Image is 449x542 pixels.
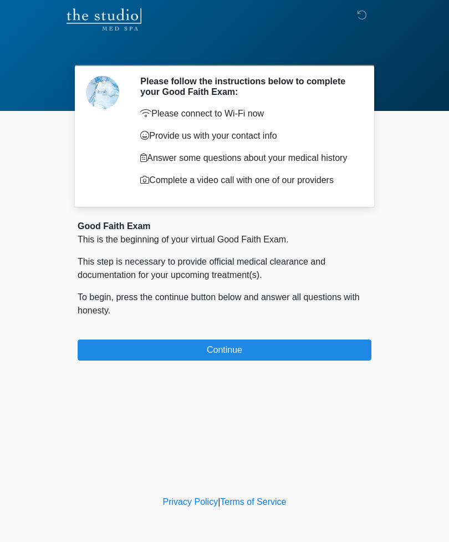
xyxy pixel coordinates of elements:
[78,233,371,246] p: This is the beginning of your virtual Good Faith Exam.
[163,497,218,506] a: Privacy Policy
[69,40,380,60] h1: ‎ ‎
[78,220,371,233] div: Good Faith Exam
[140,107,355,120] p: Please connect to Wi-Fi now
[86,76,119,109] img: Agent Avatar
[140,174,355,187] p: Complete a video call with one of our providers
[140,129,355,143] p: Provide us with your contact info
[220,497,286,506] a: Terms of Service
[78,291,371,317] p: To begin, press the continue button below and answer all questions with honesty.
[140,151,355,165] p: Answer some questions about your medical history
[78,255,371,282] p: This step is necessary to provide official medical clearance and documentation for your upcoming ...
[78,340,371,361] button: Continue
[67,8,141,31] img: The Studio Med Spa Logo
[218,497,220,506] a: |
[140,76,355,97] h2: Please follow the instructions below to complete your Good Faith Exam:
